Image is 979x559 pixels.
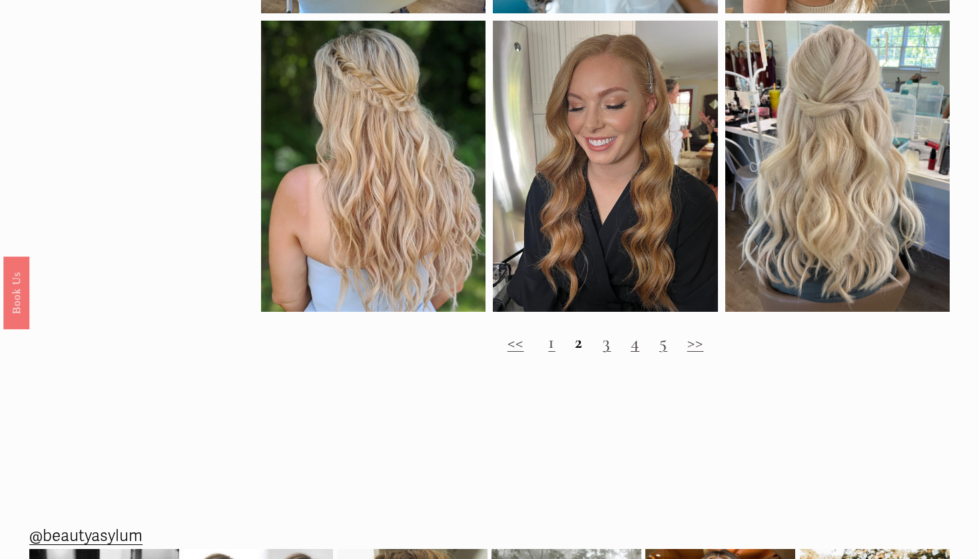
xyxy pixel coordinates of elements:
a: 1 [548,331,555,353]
a: 4 [631,331,639,353]
a: Book Us [3,256,29,328]
a: >> [687,331,704,353]
strong: 2 [575,331,583,353]
a: 3 [603,331,611,353]
a: @beautyasylum [29,522,143,550]
a: << [507,331,524,353]
a: 5 [659,331,667,353]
